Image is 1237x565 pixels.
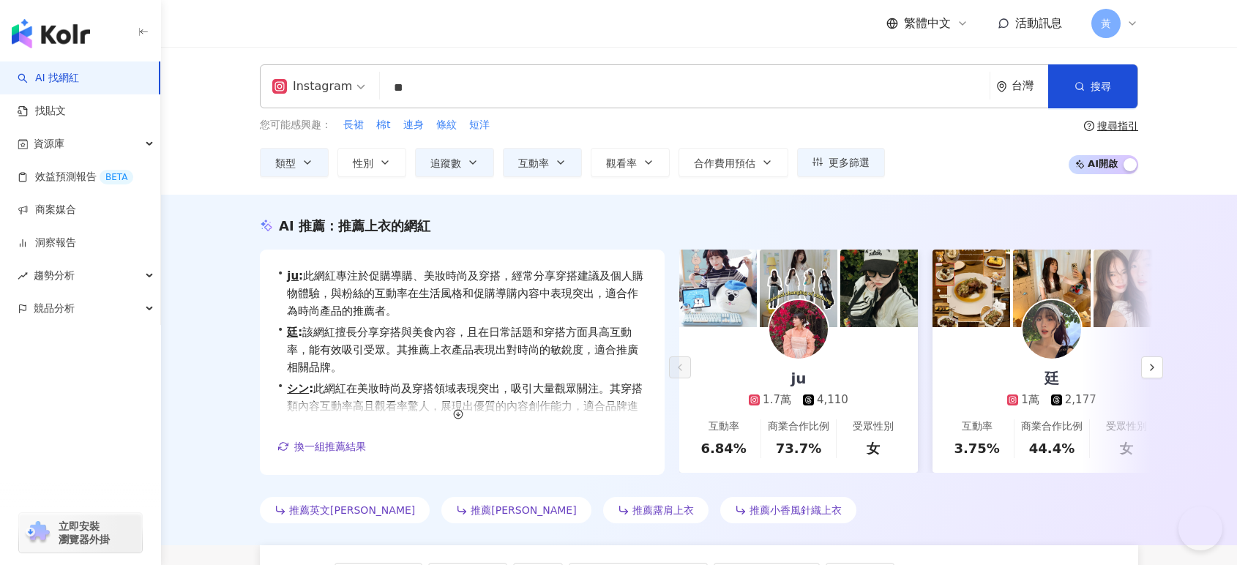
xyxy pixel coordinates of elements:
[1094,250,1171,327] img: post-image
[287,269,299,282] a: ju
[933,250,1010,327] img: post-image
[23,521,52,545] img: chrome extension
[18,170,133,184] a: 效益預測報告BETA
[797,148,885,177] button: 更多篩選
[260,118,332,132] span: 您可能感興趣：
[1178,506,1222,550] iframe: Help Scout Beacon - Open
[1048,64,1137,108] button: 搜尋
[287,267,647,320] span: 此網紅專注於促購導購、美妝時尚及穿搭，經常分享穿搭建議及個人購物體驗，與粉絲的互動率在生活風格和促購導購內容中表現突出，適合作為時尚產品的推薦者。
[18,203,76,217] a: 商案媒合
[415,148,494,177] button: 追蹤數
[750,504,842,516] span: 推薦小香風針織上衣
[469,118,490,132] span: 短洋
[1012,80,1048,92] div: 台灣
[1084,121,1094,131] span: question-circle
[436,118,457,132] span: 條紋
[606,157,637,169] span: 觀看率
[468,117,490,133] button: 短洋
[18,71,79,86] a: searchAI 找網紅
[776,368,821,389] div: ju
[34,259,75,292] span: 趨勢分析
[1091,81,1111,92] span: 搜尋
[353,157,373,169] span: 性別
[18,236,76,250] a: 洞察報告
[436,117,457,133] button: 條紋
[1030,368,1074,389] div: 廷
[760,250,837,327] img: post-image
[471,504,576,516] span: 推薦[PERSON_NAME]
[1023,300,1081,359] img: KOL Avatar
[287,323,647,376] span: 該網紅擅長分享穿搭與美食內容，且在日常話題和穿搭方面具高互動率，能有效吸引受眾。其推薦上衣產品表現出對時尚的敏銳度，適合推廣相關品牌。
[679,327,918,473] a: ju1.7萬4,110互動率6.84%商業合作比例73.7%受眾性別女
[768,419,829,434] div: 商業合作比例
[632,504,694,516] span: 推薦露肩上衣
[275,157,296,169] span: 類型
[19,513,142,553] a: chrome extension立即安裝 瀏覽器外掛
[776,439,821,457] div: 73.7%
[18,104,66,119] a: 找貼文
[709,419,739,434] div: 互動率
[59,520,110,546] span: 立即安裝 瀏覽器外掛
[337,148,406,177] button: 性別
[1015,16,1062,30] span: 活動訊息
[343,117,365,133] button: 長裙
[679,250,757,327] img: post-image
[12,19,90,48] img: logo
[904,15,951,31] span: 繁體中文
[338,218,430,233] span: 推薦上衣的網紅
[375,117,392,133] button: 棉t
[298,326,302,339] span: :
[403,117,425,133] button: 連身
[287,326,298,339] a: 廷
[430,157,461,169] span: 追蹤數
[277,435,367,457] button: 換一組推薦結果
[700,439,746,457] div: 6.84%
[591,148,670,177] button: 觀看率
[1101,15,1111,31] span: 黃
[272,75,352,98] div: Instagram
[1120,439,1133,457] div: 女
[954,439,999,457] div: 3.75%
[294,441,366,452] span: 換一組推薦結果
[962,419,993,434] div: 互動率
[1065,392,1096,408] div: 2,177
[309,382,313,395] span: :
[933,327,1171,473] a: 廷1萬2,177互動率3.75%商業合作比例44.4%受眾性別女
[817,392,848,408] div: 4,110
[34,292,75,325] span: 競品分析
[1021,392,1039,408] div: 1萬
[518,157,549,169] span: 互動率
[34,127,64,160] span: 資源庫
[1029,439,1075,457] div: 44.4%
[343,118,364,132] span: 長裙
[18,271,28,281] span: rise
[277,267,647,320] div: •
[840,250,918,327] img: post-image
[1021,419,1083,434] div: 商業合作比例
[763,392,791,408] div: 1.7萬
[299,269,303,282] span: :
[503,148,582,177] button: 互動率
[277,323,647,376] div: •
[376,118,391,132] span: 棉t
[1097,120,1138,132] div: 搜尋指引
[1106,419,1147,434] div: 受眾性別
[769,300,828,359] img: KOL Avatar
[260,148,329,177] button: 類型
[403,118,424,132] span: 連身
[867,439,880,457] div: 女
[996,81,1007,92] span: environment
[279,217,430,235] div: AI 推薦 ：
[853,419,894,434] div: 受眾性別
[829,157,870,168] span: 更多篩選
[287,382,309,395] a: シン
[287,380,647,433] span: 此網紅在美妝時尚及穿搭領域表現突出，吸引大量觀眾關注。其穿搭類內容互動率高且觀看率驚人，展現出優質的內容創作能力，適合品牌進行合作推廣。
[289,504,415,516] span: 推薦英文[PERSON_NAME]
[277,380,647,433] div: •
[694,157,755,169] span: 合作費用預估
[1013,250,1091,327] img: post-image
[679,148,788,177] button: 合作費用預估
